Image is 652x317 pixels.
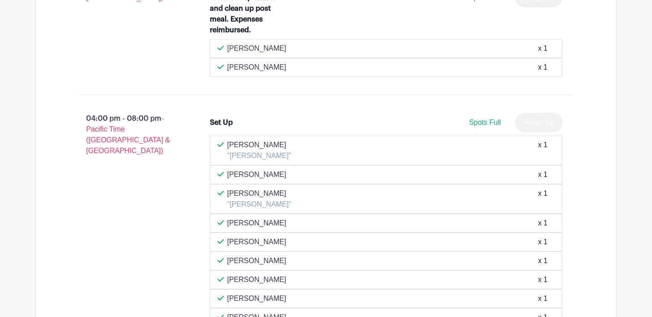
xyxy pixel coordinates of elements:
p: 04:00 pm - 08:00 pm [65,110,196,160]
div: x 1 [538,293,548,304]
div: x 1 [538,274,548,285]
div: x 1 [538,140,548,161]
p: "[PERSON_NAME]" [227,199,291,210]
div: Set Up [210,117,233,128]
div: x 1 [538,218,548,229]
p: [PERSON_NAME] [227,293,287,304]
p: [PERSON_NAME] [227,140,291,150]
p: [PERSON_NAME] [227,274,287,285]
div: x 1 [538,255,548,266]
div: x 1 [538,237,548,247]
span: Spots Full [469,119,501,126]
p: [PERSON_NAME] [227,237,287,247]
div: x 1 [538,169,548,180]
div: x 1 [538,43,548,54]
p: [PERSON_NAME] [227,255,287,266]
p: [PERSON_NAME] [227,62,287,73]
div: x 1 [538,188,548,210]
p: [PERSON_NAME] [227,169,287,180]
p: [PERSON_NAME] [227,218,287,229]
p: [PERSON_NAME] [227,43,287,54]
span: - Pacific Time ([GEOGRAPHIC_DATA] & [GEOGRAPHIC_DATA]) [86,114,170,154]
div: x 1 [538,62,548,73]
p: [PERSON_NAME] [227,188,291,199]
p: "[PERSON_NAME]" [227,150,291,161]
